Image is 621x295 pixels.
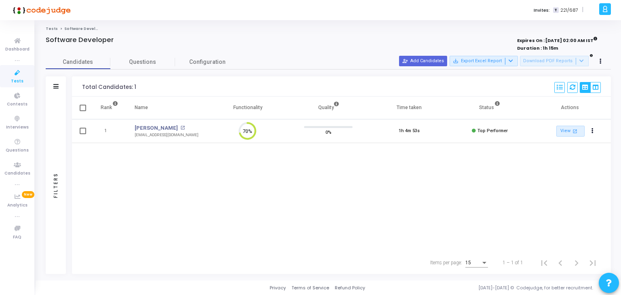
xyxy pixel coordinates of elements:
div: Time taken [397,103,422,112]
mat-icon: open_in_new [572,128,579,135]
th: Functionality [207,97,288,119]
span: Candidates [4,170,30,177]
div: Items per page: [430,259,462,266]
div: View Options [580,82,601,93]
div: Total Candidates: 1 [82,84,136,91]
div: 1h 4m 53s [399,128,420,135]
mat-icon: person_add_alt [402,58,408,64]
span: Questions [6,147,29,154]
nav: breadcrumb [46,26,611,32]
th: Quality [288,97,369,119]
span: 0% [325,128,332,136]
button: Previous page [552,255,568,271]
div: Name [135,103,148,112]
span: Top Performer [477,128,508,133]
td: 1 [92,119,127,143]
a: Privacy [270,284,286,291]
a: [PERSON_NAME] [135,124,178,132]
span: Candidates [46,58,110,66]
span: 15 [465,260,471,265]
span: | [582,6,583,14]
span: Tests [11,78,23,85]
span: 221/687 [560,7,578,14]
div: [DATE]-[DATE] © Codejudge, for better recruitment. [365,284,611,291]
button: Next page [568,255,585,271]
strong: Duration : 1h 15m [517,45,558,51]
span: Configuration [189,58,226,66]
th: Status [450,97,530,119]
span: Dashboard [5,46,30,53]
span: Software Developer [64,26,106,31]
th: Actions [530,97,611,119]
div: Filters [52,141,59,230]
span: New [22,191,34,198]
button: Actions [587,126,598,137]
span: Analytics [7,202,27,209]
th: Rank [92,97,127,119]
a: Refund Policy [335,284,365,291]
span: Interviews [6,124,29,131]
button: Last page [585,255,601,271]
span: Contests [7,101,27,108]
div: [EMAIL_ADDRESS][DOMAIN_NAME] [135,132,199,138]
a: Terms of Service [291,284,329,291]
h4: Software Developer [46,36,114,44]
a: Tests [46,26,58,31]
mat-select: Items per page: [465,260,488,266]
div: 1 – 1 of 1 [503,259,523,266]
strong: Expires On : [DATE] 02:00 AM IST [517,35,598,44]
label: Invites: [534,7,550,14]
a: View [556,126,585,137]
button: First page [536,255,552,271]
mat-icon: save_alt [453,58,458,64]
img: logo [10,2,71,18]
span: FAQ [13,234,21,241]
span: T [553,7,558,13]
mat-icon: open_in_new [180,126,185,130]
span: Questions [110,58,175,66]
button: Export Excel Report [450,56,518,66]
button: Add Candidates [399,56,447,66]
button: Download PDF Reports [520,56,589,66]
